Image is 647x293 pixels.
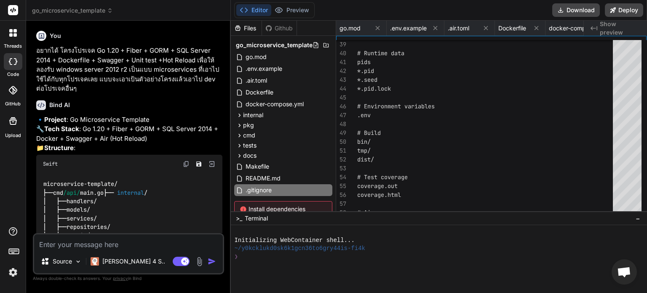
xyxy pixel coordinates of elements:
[245,214,268,223] span: Terminal
[271,4,313,16] button: Preview
[240,205,327,213] span: Install dependencies
[50,32,61,40] h6: You
[243,131,255,140] span: cmd
[448,24,469,32] span: .air.toml
[336,155,346,164] div: 52
[357,102,435,110] span: # Environment variables
[336,93,346,102] div: 45
[340,24,361,32] span: go.mod
[357,138,371,145] span: bin/
[234,253,238,261] span: ❯
[336,129,346,137] div: 49
[336,164,346,173] div: 53
[44,116,67,124] strong: Project
[336,120,346,129] div: 48
[236,4,271,16] button: Editor
[243,111,263,119] span: internal
[336,49,346,58] div: 40
[336,84,346,93] div: 44
[43,223,46,231] span: │
[63,189,80,196] span: /api/
[245,87,274,97] span: Dockerfile
[245,173,281,183] span: README.md
[236,41,313,49] span: go_microservice_template
[33,274,224,282] p: Always double-check its answers. Your in Bind
[243,151,257,160] span: docs
[114,180,118,188] span: /
[36,115,222,153] p: 🔹 : Go Microservice Template 🔧 : Go 1.20 + Fiber + GORM + SQL Server 2014 + Docker + Swagger + Ai...
[549,24,607,32] span: docker-compose.yml
[43,206,46,214] span: │
[56,223,67,231] span: ├──
[49,101,70,109] h6: Bind AI
[43,215,46,222] span: │
[612,259,637,285] a: Open chat
[193,158,205,170] button: Save file
[5,132,21,139] label: Upload
[357,111,371,119] span: .env
[56,232,67,239] span: └──
[56,206,67,214] span: ├──
[357,182,398,190] span: coverage.out
[245,99,305,109] span: docker-compose.yml
[7,71,19,78] label: code
[357,58,371,66] span: pids
[107,223,110,231] span: /
[336,111,346,120] div: 47
[56,215,67,222] span: ├──
[5,100,21,108] label: GitHub
[43,189,53,196] span: ├──
[336,75,346,84] div: 43
[208,160,216,168] img: Open in Browser
[357,156,374,163] span: dist/
[600,20,640,37] span: Show preview
[357,85,391,92] span: *.pid.lock
[390,24,427,32] span: .env.example
[336,199,346,208] div: 57
[336,146,346,155] div: 51
[636,214,640,223] span: −
[336,137,346,146] div: 50
[605,3,643,17] button: Deploy
[634,212,642,225] button: −
[357,191,401,199] span: coverage.html
[43,180,185,274] code: microservice template cmd main.go handlers models services repositories config pkg docs ( ) tests...
[245,161,270,172] span: Makefile
[262,24,297,32] div: Github
[56,197,67,205] span: ├──
[43,161,58,167] span: Swift
[102,257,165,266] p: [PERSON_NAME] 4 S..
[357,67,374,75] span: *.pid
[245,64,283,74] span: .env.example
[357,147,371,154] span: tmp/
[87,232,90,239] span: /
[498,24,526,32] span: Dockerfile
[336,173,346,182] div: 54
[53,257,72,266] p: Source
[104,189,114,196] span: ├──
[336,208,346,217] div: 58
[236,214,242,223] span: >_
[36,46,222,94] p: อยากได้ โครงโปรเจค Go 1.20 + Fiber + GORM + SQL Server 2014 + Dockerfile + Swagger + Unit test +H...
[75,258,82,265] img: Pick Models
[6,265,20,280] img: settings
[357,49,404,57] span: # Runtime data
[336,67,346,75] div: 42
[243,141,257,150] span: tests
[336,40,346,49] div: 39
[94,197,97,205] span: /
[84,180,87,188] span: -
[357,76,377,83] span: *.seed
[113,276,128,281] span: privacy
[357,209,374,216] span: # Air
[144,189,147,196] span: /
[234,237,354,245] span: Initializing WebContainer shell...
[245,75,268,86] span: .air.toml
[336,182,346,191] div: 55
[357,173,408,181] span: # Test coverage
[336,191,346,199] div: 56
[117,189,144,196] span: internal
[336,102,346,111] div: 46
[43,232,46,239] span: │
[43,197,46,205] span: │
